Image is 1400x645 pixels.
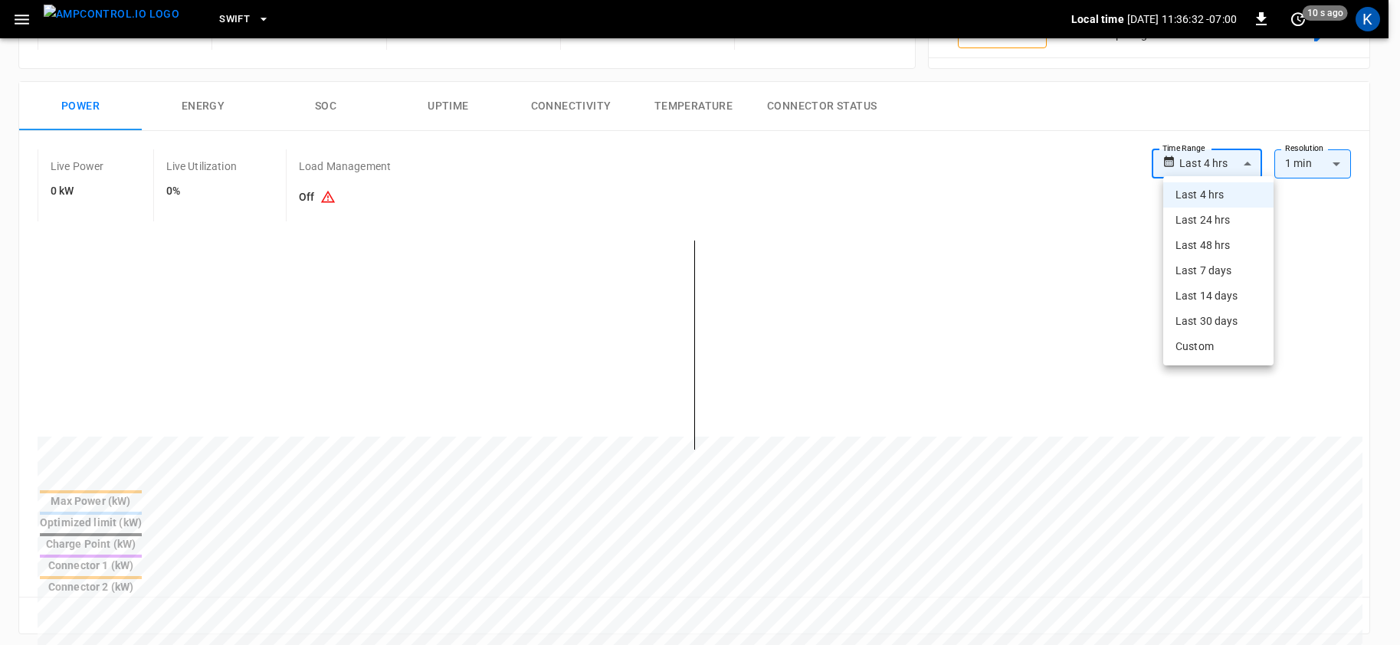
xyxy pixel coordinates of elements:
li: Last 30 days [1163,309,1274,334]
li: Last 7 days [1163,258,1274,283]
li: Last 4 hrs [1163,182,1274,208]
li: Last 24 hrs [1163,208,1274,233]
li: Custom [1163,334,1274,359]
li: Last 14 days [1163,283,1274,309]
li: Last 48 hrs [1163,233,1274,258]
